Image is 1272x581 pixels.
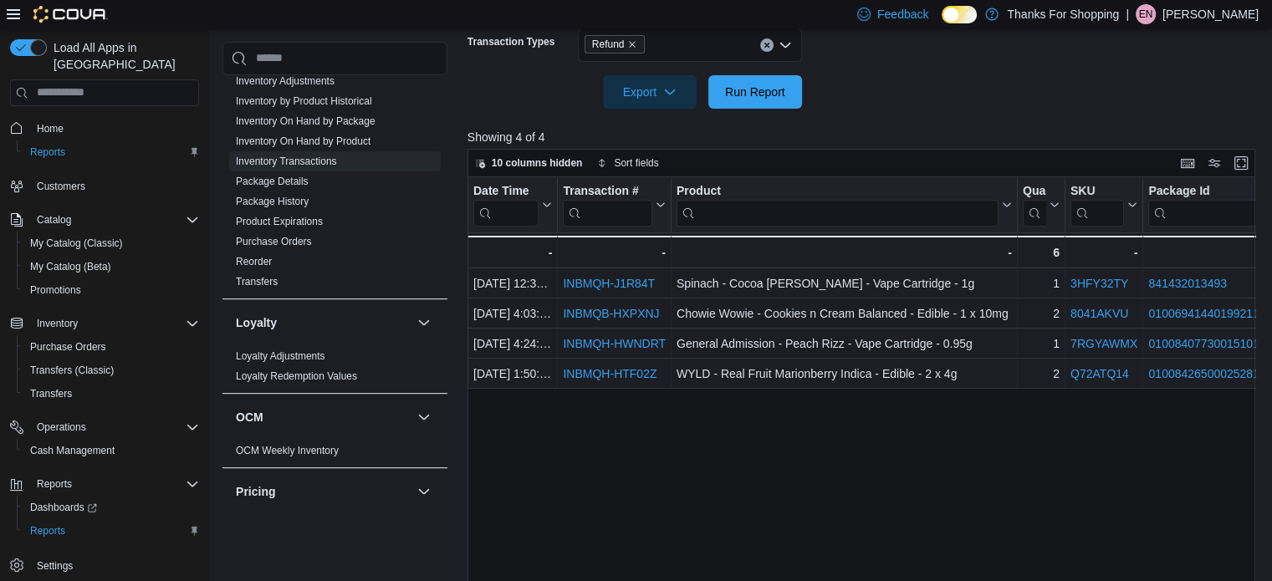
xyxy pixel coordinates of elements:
span: 10 columns hidden [492,156,583,170]
span: Sort fields [614,156,658,170]
span: Transfers [30,387,72,400]
span: Feedback [877,6,928,23]
p: Thanks For Shopping [1007,4,1119,24]
span: OCM Weekly Inventory [236,444,339,457]
a: Reports [23,521,72,541]
span: Promotions [30,283,81,297]
div: General Admission - Peach Rizz - Vape Cartridge - 0.95g [677,334,1012,354]
button: Transaction # [563,183,666,226]
a: 8041AKVU [1070,307,1128,320]
div: 1 [1023,334,1060,354]
span: Load All Apps in [GEOGRAPHIC_DATA] [47,39,199,73]
button: Quantity [1023,183,1060,226]
span: Customers [30,176,199,196]
a: OCM Weekly Inventory [236,445,339,456]
button: Inventory [3,312,206,335]
div: 1 [1023,273,1060,293]
span: Transfers (Classic) [23,360,199,380]
span: Dashboards [30,501,97,514]
a: Reorder [236,256,272,268]
button: Date Time [473,183,552,226]
span: Reorder [236,255,272,268]
span: Reports [30,145,65,159]
a: My Catalog (Beta) [23,257,118,277]
span: My Catalog (Classic) [30,237,123,250]
button: Reports [3,472,206,496]
a: Dashboards [23,497,104,517]
span: Home [37,122,64,135]
a: Purchase Orders [236,236,312,247]
button: Reports [30,474,79,494]
button: Remove Refund from selection in this group [627,39,637,49]
span: Product Expirations [236,215,323,228]
span: Inventory Adjustments [236,74,335,88]
h3: Loyalty [236,314,277,331]
a: Cash Management [23,441,121,461]
button: Catalog [3,208,206,232]
button: Customers [3,174,206,198]
button: My Catalog (Classic) [17,232,206,255]
span: Settings [37,559,73,573]
span: Operations [30,417,199,437]
span: Catalog [30,210,199,230]
a: Package Details [236,176,309,187]
div: Inventory [222,71,447,298]
a: Loyalty Adjustments [236,350,325,362]
span: My Catalog (Beta) [30,260,111,273]
div: SKU URL [1070,183,1124,226]
button: Keyboard shortcuts [1177,153,1198,173]
span: Reports [30,524,65,538]
a: Product Expirations [236,216,323,227]
div: [DATE] 4:24:48 PM [473,334,552,354]
span: Cash Management [30,444,115,457]
a: Q72ATQ14 [1070,367,1129,380]
img: Cova [33,6,108,23]
span: Cash Management [23,441,199,461]
a: Home [30,119,70,139]
a: Transfers [236,276,278,288]
button: Clear input [760,38,774,52]
div: Date Time [473,183,539,199]
a: Inventory On Hand by Product [236,135,370,147]
span: Reports [30,474,199,494]
button: Transfers [17,382,206,405]
span: Package History [236,195,309,208]
span: Package Details [236,175,309,188]
span: Loyalty Adjustments [236,349,325,363]
span: Inventory On Hand by Package [236,115,375,128]
span: Export [613,75,687,109]
span: My Catalog (Classic) [23,233,199,253]
span: Inventory Transactions [236,155,337,168]
div: Emily Niezgoda [1136,4,1156,24]
span: My Catalog (Beta) [23,257,199,277]
span: Promotions [23,280,199,300]
a: Promotions [23,280,88,300]
span: Purchase Orders [236,235,312,248]
span: Transfers (Classic) [30,364,114,377]
span: Customers [37,180,85,193]
button: Export [603,75,697,109]
button: Enter fullscreen [1231,153,1251,173]
span: Settings [30,554,199,575]
button: Pricing [236,483,411,500]
button: 10 columns hidden [468,153,590,173]
button: Cash Management [17,439,206,462]
button: Pricing [414,482,434,502]
div: [DATE] 4:03:41 PM [473,303,552,324]
span: Home [30,118,199,139]
a: Inventory On Hand by Package [236,115,375,127]
span: Reports [23,142,199,162]
button: Promotions [17,278,206,302]
a: 841432013493 [1148,277,1226,290]
div: 6 [1023,242,1060,262]
span: Loyalty Redemption Values [236,369,357,383]
a: Reports [23,142,72,162]
a: 3HFY32TY [1070,277,1128,290]
button: SKU [1070,183,1137,226]
button: Home [3,116,206,140]
button: Display options [1204,153,1224,173]
span: Reports [37,477,72,491]
div: Transaction # [563,183,652,199]
span: Purchase Orders [30,340,106,354]
span: Transfers [236,275,278,288]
